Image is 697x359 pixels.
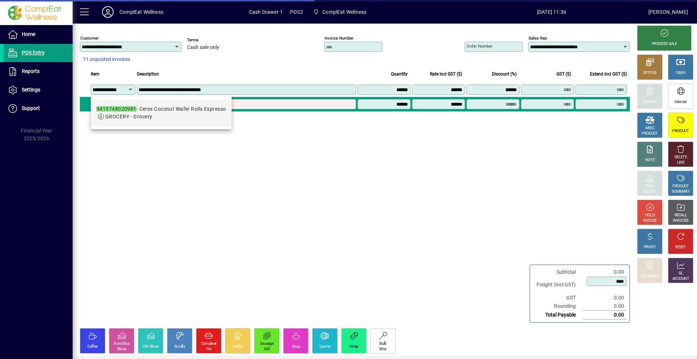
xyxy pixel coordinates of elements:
[4,62,73,81] a: Reports
[583,302,627,311] td: 0.00
[643,218,656,224] div: INVOICE
[645,184,655,189] div: PRICE
[645,126,654,131] div: MISC
[4,99,73,118] a: Support
[322,6,366,18] span: ComplEat Wellness
[672,276,689,282] div: ACCOUNT
[96,5,119,19] button: Profile
[319,344,331,350] div: Quiche
[187,45,219,50] span: Cash sale only
[22,68,40,74] span: Reports
[80,36,99,41] mat-label: Customer
[533,294,583,302] td: GST
[641,274,659,279] div: DISCOUNT
[533,302,583,311] td: Rounding
[143,344,159,350] div: CW Slices
[174,344,185,350] div: Scrolls
[4,81,73,99] a: Settings
[678,271,683,276] div: GL
[325,36,354,41] mat-label: Invoice number
[590,70,627,78] span: Extend incl GST ($)
[187,38,231,42] span: Terms
[91,70,99,78] span: Item
[583,268,627,276] td: 0.00
[672,189,690,195] div: SUMMARY
[87,344,98,350] div: Coffee
[675,245,686,250] div: RESET
[677,160,684,166] div: LINE
[290,6,303,18] span: POS2
[4,25,73,44] a: Home
[672,128,689,134] div: PRODUCT
[645,213,655,218] div: HOLD
[674,99,686,105] div: Internet
[641,131,658,136] div: PRODUCT
[672,184,689,189] div: PRODUCT
[643,70,657,76] div: EFTPOS
[83,56,130,63] span: 11 unposted invoices
[22,87,40,93] span: Settings
[652,41,677,47] div: PROCESS SALE
[676,70,685,76] div: CASH
[260,341,274,347] div: Sausage
[201,341,216,347] div: Compleat
[455,6,648,18] span: [DATE] 11:36
[119,6,163,18] div: ComplEat Wellness
[643,99,657,105] div: CHARGE
[249,6,283,18] span: Cash Drawer 1
[350,344,358,350] div: Wrap
[391,70,408,78] span: Quantity
[529,36,547,41] mat-label: Sales rep
[379,341,386,347] div: Bulk
[466,44,493,49] mat-label: Order number
[533,311,583,319] td: Total Payable
[22,31,35,37] span: Home
[292,344,300,350] div: Soup
[206,347,211,352] div: Pie
[264,347,270,352] div: Roll
[583,311,627,319] td: 0.00
[533,268,583,276] td: Subtotal
[137,70,159,78] span: Description
[648,6,688,18] div: [PERSON_NAME]
[117,347,127,352] div: Slices
[673,218,688,224] div: INVOICES
[379,347,386,352] div: Bins
[583,294,627,302] td: 0.00
[674,155,687,160] div: DELETE
[91,99,232,126] mat-option: 9415748020981 - Ceres Coconut Wafer Rolls Espresso
[644,245,656,250] div: PROFIT
[233,344,243,350] div: Muffin
[97,105,226,113] div: - Ceres Coconut Wafer Rolls Espresso
[674,213,687,218] div: RECALL
[22,105,40,111] span: Support
[430,70,462,78] span: Rate incl GST ($)
[105,114,152,119] span: GROCERY - Grocery
[310,5,369,19] span: ComplEat Wellness
[114,341,130,347] div: Pure Bliss
[80,53,133,66] button: 11 unposted invoices
[557,70,571,78] span: GST ($)
[22,50,45,56] span: POS Entry
[645,158,655,163] div: NOTE
[644,189,656,195] div: SELECT
[492,70,517,78] span: Discount (%)
[533,276,583,294] td: Freight (Incl GST)
[97,106,136,112] em: 9415748020981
